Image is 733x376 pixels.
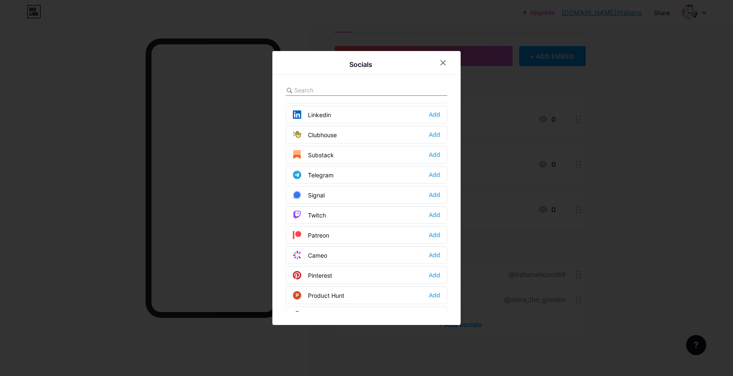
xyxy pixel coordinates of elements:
div: Telegram [293,171,333,179]
div: Add [429,191,440,199]
div: Add [429,110,440,119]
div: Amazon [293,311,330,320]
div: Add [429,251,440,259]
div: Pinterest [293,271,332,279]
div: Add [429,271,440,279]
div: Cameo [293,251,327,259]
div: Add [429,231,440,239]
input: Search [294,86,387,95]
div: Add [429,171,440,179]
div: Twitch [293,211,326,219]
div: Add [429,211,440,219]
div: Socials [349,59,372,69]
div: Add [429,311,440,320]
div: Add [429,130,440,139]
div: Substack [293,151,334,159]
div: Signal [293,191,325,199]
div: Product Hunt [293,291,344,299]
div: Add [429,291,440,299]
div: Patreon [293,231,329,239]
div: Clubhouse [293,130,337,139]
div: Add [429,151,440,159]
div: Linkedin [293,110,331,119]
